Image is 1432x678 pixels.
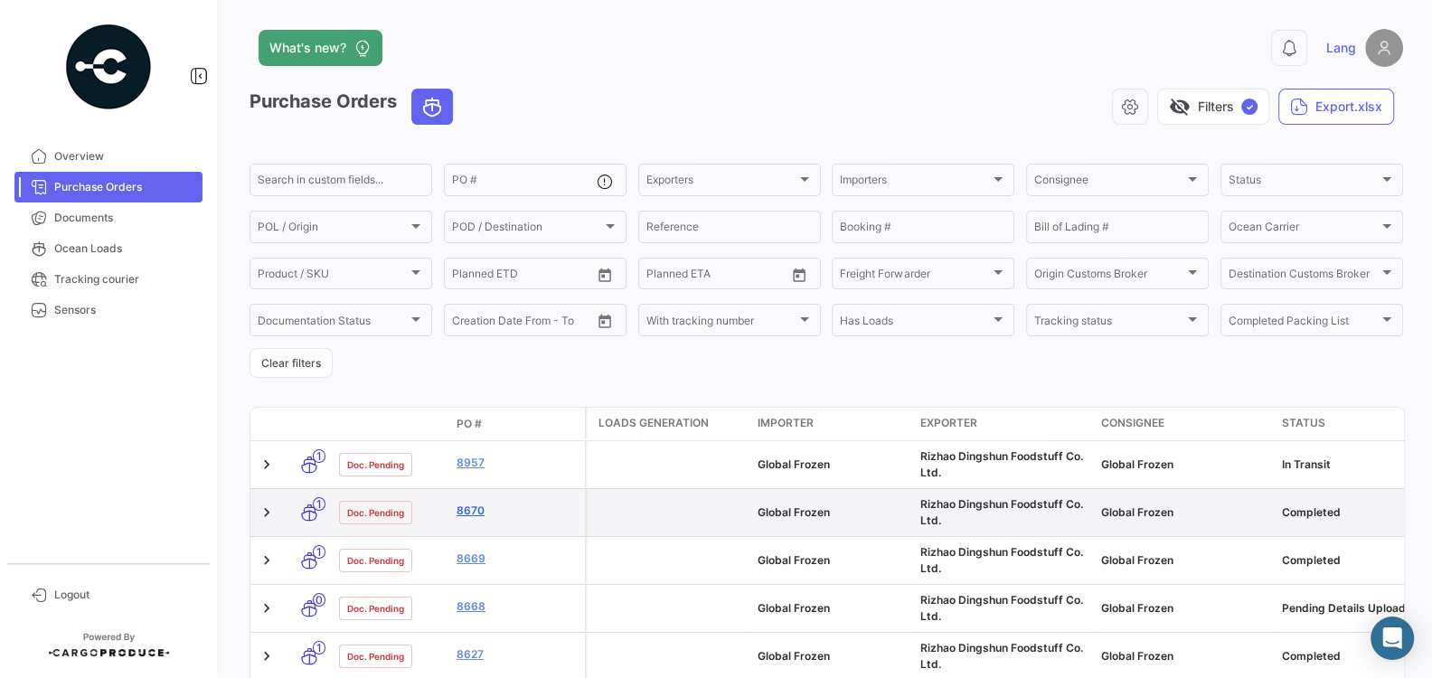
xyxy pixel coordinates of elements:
[313,593,325,607] span: 0
[920,593,1083,623] span: Rizhao Dingshun Foodstuff Co. Ltd.
[250,89,458,125] h3: Purchase Orders
[457,598,578,615] a: 8668
[598,415,709,431] span: Loads generation
[1229,176,1379,189] span: Status
[1229,223,1379,236] span: Ocean Carrier
[758,415,814,431] span: Importer
[452,316,477,329] input: From
[258,456,276,474] a: Expand/Collapse Row
[758,457,830,471] span: Global Frozen
[54,271,195,287] span: Tracking courier
[490,270,556,283] input: To
[758,601,830,615] span: Global Frozen
[258,647,276,665] a: Expand/Collapse Row
[54,210,195,226] span: Documents
[646,176,796,189] span: Exporters
[646,270,672,283] input: From
[54,240,195,257] span: Ocean Loads
[1157,89,1269,125] button: visibility_offFilters✓
[63,22,154,112] img: powered-by.png
[347,553,404,568] span: Doc. Pending
[54,587,195,603] span: Logout
[457,646,578,663] a: 8627
[258,551,276,570] a: Expand/Collapse Row
[1371,617,1414,660] div: Abrir Intercom Messenger
[14,264,203,295] a: Tracking courier
[591,261,618,288] button: Open calendar
[54,148,195,165] span: Overview
[588,408,750,440] datatable-header-cell: Loads generation
[269,39,346,57] span: What's new?
[1101,553,1173,567] span: Global Frozen
[332,417,449,431] datatable-header-cell: Doc. Status
[490,316,556,329] input: To
[258,599,276,617] a: Expand/Collapse Row
[54,302,195,318] span: Sensors
[920,545,1083,575] span: Rizhao Dingshun Foodstuff Co. Ltd.
[347,601,404,616] span: Doc. Pending
[258,223,408,236] span: POL / Origin
[920,449,1083,479] span: Rizhao Dingshun Foodstuff Co. Ltd.
[14,233,203,264] a: Ocean Loads
[591,307,618,334] button: Open calendar
[14,172,203,202] a: Purchase Orders
[840,176,990,189] span: Importers
[1034,270,1184,283] span: Origin Customs Broker
[457,503,578,519] a: 8670
[250,348,333,378] button: Clear filters
[1101,601,1173,615] span: Global Frozen
[1229,270,1379,283] span: Destination Customs Broker
[920,415,977,431] span: Exporter
[840,316,990,329] span: Has Loads
[258,504,276,522] a: Expand/Collapse Row
[920,641,1083,671] span: Rizhao Dingshun Foodstuff Co. Ltd.
[750,408,913,440] datatable-header-cell: Importer
[259,30,382,66] button: What's new?
[258,316,408,329] span: Documentation Status
[913,408,1094,440] datatable-header-cell: Exporter
[14,295,203,325] a: Sensors
[840,270,990,283] span: Freight Forwarder
[347,505,404,520] span: Doc. Pending
[1365,29,1403,67] img: placeholder-user.png
[347,457,404,472] span: Doc. Pending
[1326,39,1356,57] span: Lang
[457,455,578,471] a: 8957
[452,223,602,236] span: POD / Destination
[457,551,578,567] a: 8669
[758,505,830,519] span: Global Frozen
[1034,176,1184,189] span: Consignee
[1101,415,1164,431] span: Consignee
[313,545,325,559] span: 1
[646,316,796,329] span: With tracking number
[1094,408,1275,440] datatable-header-cell: Consignee
[313,497,325,511] span: 1
[786,261,813,288] button: Open calendar
[1241,99,1258,115] span: ✓
[1278,89,1394,125] button: Export.xlsx
[1229,316,1379,329] span: Completed Packing List
[313,449,325,463] span: 1
[14,202,203,233] a: Documents
[1101,457,1173,471] span: Global Frozen
[14,141,203,172] a: Overview
[452,270,477,283] input: From
[1169,96,1191,118] span: visibility_off
[412,89,452,124] button: Ocean
[54,179,195,195] span: Purchase Orders
[313,641,325,654] span: 1
[758,553,830,567] span: Global Frozen
[1282,415,1325,431] span: Status
[258,270,408,283] span: Product / SKU
[1101,649,1173,663] span: Global Frozen
[457,416,482,432] span: PO #
[449,409,585,439] datatable-header-cell: PO #
[758,649,830,663] span: Global Frozen
[1101,505,1173,519] span: Global Frozen
[347,649,404,664] span: Doc. Pending
[920,497,1083,527] span: Rizhao Dingshun Foodstuff Co. Ltd.
[287,417,332,431] datatable-header-cell: Transport mode
[684,270,750,283] input: To
[1034,316,1184,329] span: Tracking status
